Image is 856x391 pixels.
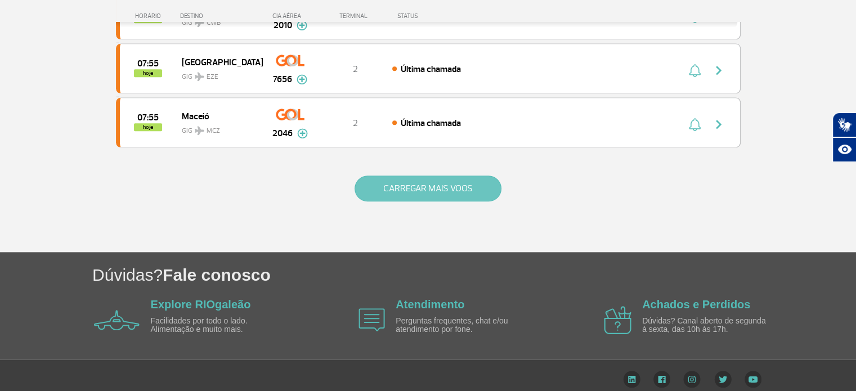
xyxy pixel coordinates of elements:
img: Twitter [714,371,732,388]
img: seta-direita-painel-voo.svg [712,118,725,131]
img: destiny_airplane.svg [195,72,204,81]
span: 7656 [273,73,292,86]
img: Instagram [683,371,701,388]
img: airplane icon [94,310,140,330]
span: Fale conosco [163,266,271,284]
button: Abrir tradutor de língua de sinais. [832,113,856,137]
span: hoje [134,123,162,131]
img: mais-info-painel-voo.svg [297,128,308,138]
span: GIG [182,66,254,82]
div: TERMINAL [319,12,392,20]
span: Última chamada [401,64,461,75]
img: Facebook [653,371,670,388]
span: 2046 [272,127,293,140]
img: destiny_airplane.svg [195,126,204,135]
span: Última chamada [401,118,461,129]
span: GIG [182,120,254,136]
a: Achados e Perdidos [642,298,750,311]
span: EZE [207,72,218,82]
a: Atendimento [396,298,464,311]
button: CARREGAR MAIS VOOS [355,176,501,201]
div: HORÁRIO [119,12,181,20]
span: 2025-10-01 07:55:00 [137,114,159,122]
div: STATUS [392,12,483,20]
img: airplane icon [358,308,385,331]
div: Plugin de acessibilidade da Hand Talk. [832,113,856,162]
img: sino-painel-voo.svg [689,64,701,77]
a: Explore RIOgaleão [151,298,251,311]
img: sino-painel-voo.svg [689,118,701,131]
img: mais-info-painel-voo.svg [297,74,307,84]
div: CIA AÉREA [262,12,319,20]
span: 2 [353,64,358,75]
span: MCZ [207,126,220,136]
span: Maceió [182,109,254,123]
span: [GEOGRAPHIC_DATA] [182,55,254,69]
h1: Dúvidas? [92,263,856,286]
span: 2 [353,118,358,129]
img: seta-direita-painel-voo.svg [712,64,725,77]
img: YouTube [745,371,761,388]
img: LinkedIn [623,371,640,388]
div: DESTINO [180,12,262,20]
button: Abrir recursos assistivos. [832,137,856,162]
span: hoje [134,69,162,77]
p: Dúvidas? Canal aberto de segunda à sexta, das 10h às 17h. [642,317,772,334]
p: Perguntas frequentes, chat e/ou atendimento por fone. [396,317,525,334]
p: Facilidades por todo o lado. Alimentação e muito mais. [151,317,280,334]
img: airplane icon [604,306,631,334]
span: 2025-10-01 07:55:00 [137,60,159,68]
